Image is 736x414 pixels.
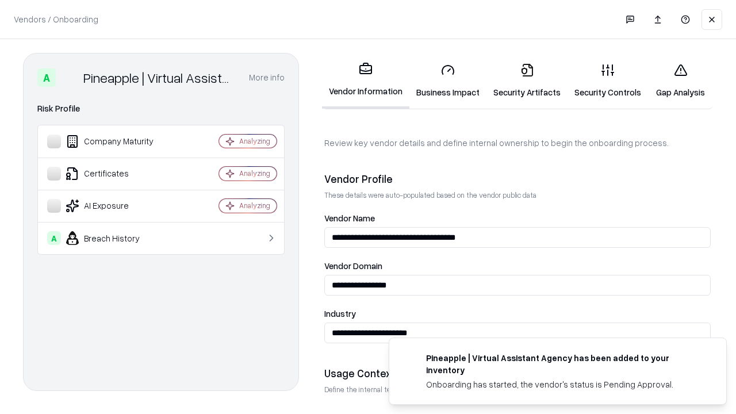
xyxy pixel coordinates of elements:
p: Review key vendor details and define internal ownership to begin the onboarding process. [324,137,711,149]
button: More info [249,67,285,88]
div: Onboarding has started, the vendor's status is Pending Approval. [426,378,699,390]
div: Usage Context [324,366,711,380]
div: Vendor Profile [324,172,711,186]
a: Gap Analysis [648,54,713,108]
div: AI Exposure [47,199,185,213]
a: Business Impact [409,54,486,108]
img: trypineapple.com [403,352,417,366]
div: Company Maturity [47,135,185,148]
div: Pineapple | Virtual Assistant Agency [83,68,235,87]
div: Analyzing [239,168,270,178]
a: Security Controls [568,54,648,108]
p: These details were auto-populated based on the vendor public data [324,190,711,200]
label: Vendor Domain [324,262,711,270]
div: Analyzing [239,136,270,146]
div: Pineapple | Virtual Assistant Agency has been added to your inventory [426,352,699,376]
a: Security Artifacts [486,54,568,108]
img: Pineapple | Virtual Assistant Agency [60,68,79,87]
label: Vendor Name [324,214,711,223]
a: Vendor Information [322,53,409,109]
p: Define the internal team and reason for using this vendor. This helps assess business relevance a... [324,385,711,394]
div: Breach History [47,231,185,245]
div: Analyzing [239,201,270,210]
label: Industry [324,309,711,318]
div: A [47,231,61,245]
div: A [37,68,56,87]
div: Certificates [47,167,185,181]
p: Vendors / Onboarding [14,13,98,25]
div: Risk Profile [37,102,285,116]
